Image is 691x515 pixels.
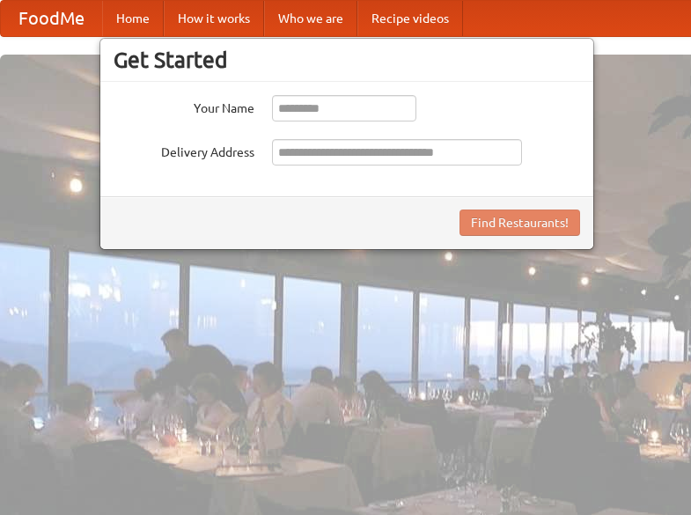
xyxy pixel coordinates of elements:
[459,210,580,236] button: Find Restaurants!
[114,95,254,117] label: Your Name
[357,1,463,36] a: Recipe videos
[114,47,580,73] h3: Get Started
[164,1,264,36] a: How it works
[264,1,357,36] a: Who we are
[1,1,102,36] a: FoodMe
[114,139,254,161] label: Delivery Address
[102,1,164,36] a: Home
